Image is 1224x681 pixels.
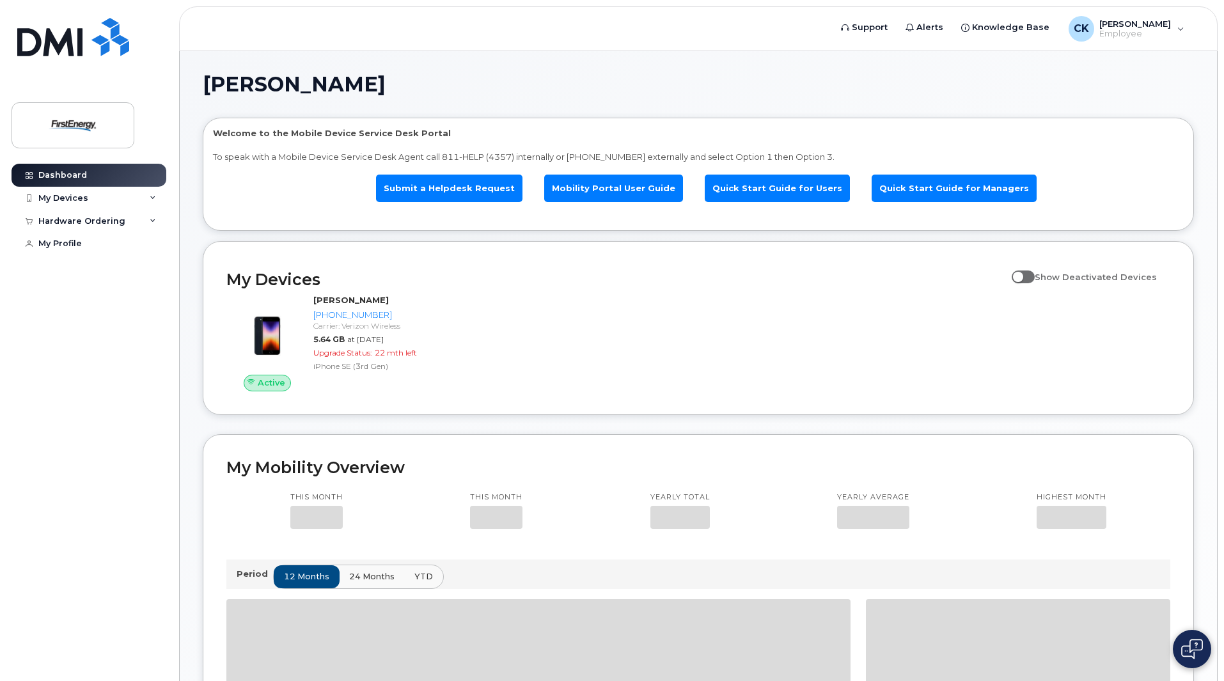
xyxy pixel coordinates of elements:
p: This month [290,492,343,503]
h2: My Devices [226,270,1005,289]
span: 5.64 GB [313,334,345,344]
span: YTD [414,570,433,583]
strong: [PERSON_NAME] [313,295,389,305]
span: at [DATE] [347,334,384,344]
p: Welcome to the Mobile Device Service Desk Portal [213,127,1184,139]
div: [PHONE_NUMBER] [313,309,446,321]
p: Highest month [1037,492,1106,503]
span: [PERSON_NAME] [203,75,386,94]
span: Show Deactivated Devices [1035,272,1157,282]
span: Active [258,377,285,389]
p: Yearly average [837,492,909,503]
a: Quick Start Guide for Users [705,175,850,202]
p: Period [237,568,273,580]
div: iPhone SE (3rd Gen) [313,361,446,372]
span: 22 mth left [375,348,417,357]
span: 24 months [349,570,395,583]
a: Submit a Helpdesk Request [376,175,522,202]
img: image20231002-3703462-1angbar.jpeg [237,301,298,362]
img: Open chat [1181,639,1203,659]
p: Yearly total [650,492,710,503]
a: Mobility Portal User Guide [544,175,683,202]
div: Carrier: Verizon Wireless [313,320,446,331]
a: Active[PERSON_NAME][PHONE_NUMBER]Carrier: Verizon Wireless5.64 GBat [DATE]Upgrade Status:22 mth l... [226,294,451,391]
span: Upgrade Status: [313,348,372,357]
h2: My Mobility Overview [226,458,1170,477]
p: To speak with a Mobile Device Service Desk Agent call 811-HELP (4357) internally or [PHONE_NUMBER... [213,151,1184,163]
input: Show Deactivated Devices [1012,265,1022,275]
a: Quick Start Guide for Managers [872,175,1037,202]
p: This month [470,492,522,503]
